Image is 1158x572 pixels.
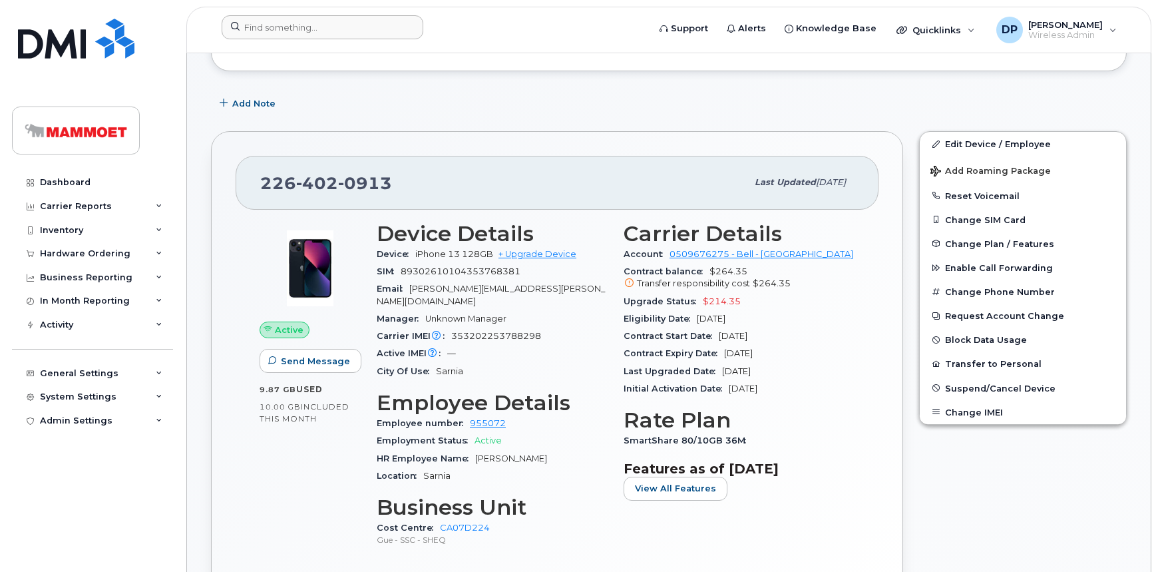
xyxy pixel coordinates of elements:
[945,383,1056,393] span: Suspend/Cancel Device
[624,331,719,341] span: Contract Start Date
[377,284,409,294] span: Email
[635,482,716,495] span: View All Features
[440,523,490,533] a: CA07D224
[717,15,775,42] a: Alerts
[475,435,502,445] span: Active
[650,15,717,42] a: Support
[498,249,576,259] a: + Upgrade Device
[260,349,361,373] button: Send Message
[377,314,425,324] span: Manager
[377,222,608,246] h3: Device Details
[377,534,608,545] p: Gue - SSC - SHEQ
[920,400,1126,424] button: Change IMEI
[222,15,423,39] input: Find something...
[987,17,1126,43] div: David Paetkau
[260,402,349,424] span: included this month
[423,471,451,481] span: Sarnia
[670,249,853,259] a: 0509676275 - Bell - [GEOGRAPHIC_DATA]
[753,278,791,288] span: $264.35
[920,184,1126,208] button: Reset Voicemail
[260,385,296,394] span: 9.87 GB
[377,495,608,519] h3: Business Unit
[447,348,456,358] span: —
[920,132,1126,156] a: Edit Device / Employee
[912,25,961,35] span: Quicklinks
[1028,19,1103,30] span: [PERSON_NAME]
[377,523,440,533] span: Cost Centre
[624,266,855,290] span: $264.35
[920,156,1126,184] button: Add Roaming Package
[377,391,608,415] h3: Employee Details
[945,238,1054,248] span: Change Plan / Features
[401,266,520,276] span: 89302610104353768381
[920,256,1126,280] button: Enable Call Forwarding
[377,418,470,428] span: Employee number
[260,173,392,193] span: 226
[920,208,1126,232] button: Change SIM Card
[338,173,392,193] span: 0913
[920,280,1126,304] button: Change Phone Number
[377,266,401,276] span: SIM
[624,461,855,477] h3: Features as of [DATE]
[436,366,463,376] span: Sarnia
[475,453,547,463] span: [PERSON_NAME]
[624,249,670,259] span: Account
[920,328,1126,352] button: Block Data Usage
[211,91,287,115] button: Add Note
[232,97,276,110] span: Add Note
[451,331,541,341] span: 353202253788298
[624,408,855,432] h3: Rate Plan
[755,177,816,187] span: Last updated
[296,384,323,394] span: used
[377,348,447,358] span: Active IMEI
[377,331,451,341] span: Carrier IMEI
[377,366,436,376] span: City Of Use
[377,471,423,481] span: Location
[671,22,708,35] span: Support
[920,352,1126,376] button: Transfer to Personal
[377,284,605,306] span: [PERSON_NAME][EMAIL_ADDRESS][PERSON_NAME][DOMAIN_NAME]
[920,376,1126,400] button: Suspend/Cancel Device
[920,304,1126,328] button: Request Account Change
[887,17,984,43] div: Quicklinks
[796,22,876,35] span: Knowledge Base
[377,435,475,445] span: Employment Status
[637,278,750,288] span: Transfer responsibility cost
[945,263,1053,273] span: Enable Call Forwarding
[377,453,475,463] span: HR Employee Name
[1002,22,1018,38] span: DP
[920,232,1126,256] button: Change Plan / Features
[719,331,747,341] span: [DATE]
[624,222,855,246] h3: Carrier Details
[281,355,350,368] span: Send Message
[624,348,724,358] span: Contract Expiry Date
[296,173,338,193] span: 402
[624,314,697,324] span: Eligibility Date
[470,418,506,428] a: 955072
[930,166,1051,178] span: Add Roaming Package
[377,249,415,259] span: Device
[624,384,729,394] span: Initial Activation Date
[425,314,506,324] span: Unknown Manager
[624,366,722,376] span: Last Upgraded Date
[260,402,301,412] span: 10.00 GB
[624,296,703,306] span: Upgrade Status
[1028,30,1103,41] span: Wireless Admin
[703,296,741,306] span: $214.35
[624,266,709,276] span: Contract balance
[624,435,753,445] span: SmartShare 80/10GB 36M
[624,477,727,501] button: View All Features
[738,22,766,35] span: Alerts
[816,177,846,187] span: [DATE]
[729,384,757,394] span: [DATE]
[270,228,350,308] img: image20231002-3703462-1ig824h.jpeg
[775,15,886,42] a: Knowledge Base
[697,314,725,324] span: [DATE]
[415,249,493,259] span: iPhone 13 128GB
[722,366,751,376] span: [DATE]
[275,324,303,336] span: Active
[1100,514,1148,562] iframe: Messenger Launcher
[724,348,753,358] span: [DATE]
